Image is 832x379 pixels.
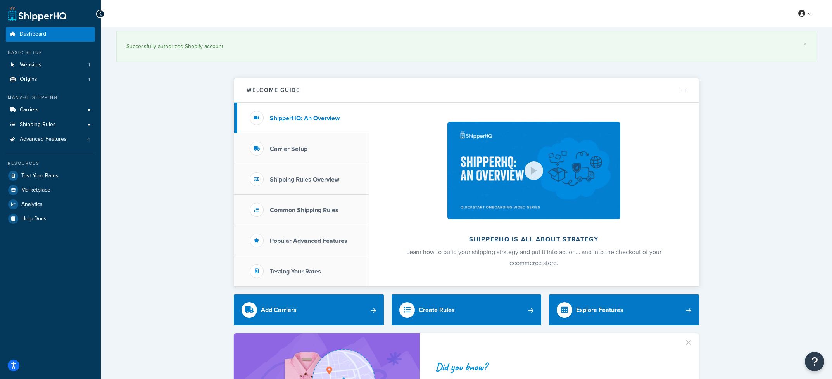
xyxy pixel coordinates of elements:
[6,132,95,147] a: Advanced Features4
[6,160,95,167] div: Resources
[6,72,95,87] li: Origins
[88,62,90,68] span: 1
[88,76,90,83] span: 1
[6,118,95,132] a: Shipping Rules
[261,305,297,315] div: Add Carriers
[6,183,95,197] a: Marketplace
[270,145,307,152] h3: Carrier Setup
[87,136,90,143] span: 4
[270,207,338,214] h3: Common Shipping Rules
[6,27,95,42] a: Dashboard
[392,294,542,325] a: Create Rules
[21,187,50,194] span: Marketplace
[20,121,56,128] span: Shipping Rules
[419,305,455,315] div: Create Rules
[6,212,95,226] a: Help Docs
[6,58,95,72] li: Websites
[270,268,321,275] h3: Testing Your Rates
[576,305,623,315] div: Explore Features
[406,247,661,267] span: Learn how to build your shipping strategy and put it into action… and into the checkout of your e...
[270,115,340,122] h3: ShipperHQ: An Overview
[21,201,43,208] span: Analytics
[21,216,47,222] span: Help Docs
[20,31,46,38] span: Dashboard
[803,41,806,47] a: ×
[6,58,95,72] a: Websites1
[549,294,699,325] a: Explore Features
[435,362,680,372] div: Did you know?
[6,49,95,56] div: Basic Setup
[6,94,95,101] div: Manage Shipping
[21,173,59,179] span: Test Your Rates
[6,132,95,147] li: Advanced Features
[234,294,384,325] a: Add Carriers
[20,62,41,68] span: Websites
[6,72,95,87] a: Origins1
[6,169,95,183] a: Test Your Rates
[390,236,678,243] h2: ShipperHQ is all about strategy
[270,176,339,183] h3: Shipping Rules Overview
[6,197,95,211] a: Analytics
[805,352,824,371] button: Open Resource Center
[6,103,95,117] a: Carriers
[20,136,67,143] span: Advanced Features
[234,78,699,103] button: Welcome Guide
[247,87,300,93] h2: Welcome Guide
[270,237,347,244] h3: Popular Advanced Features
[20,76,37,83] span: Origins
[447,122,620,219] img: ShipperHQ is all about strategy
[126,41,806,52] div: Successfully authorized Shopify account
[20,107,39,113] span: Carriers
